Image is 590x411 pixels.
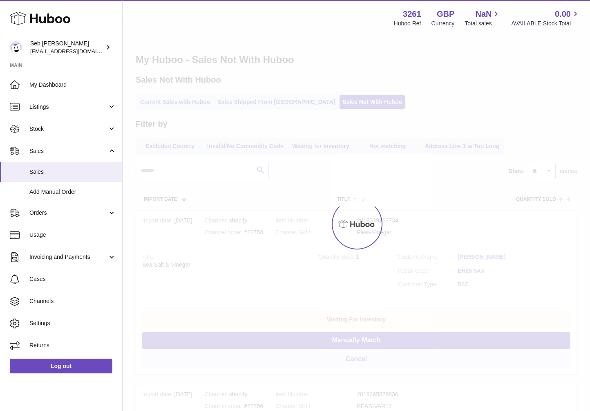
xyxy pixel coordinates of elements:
span: AVAILABLE Stock Total [511,20,580,27]
div: Huboo Ref [394,20,421,27]
span: 0.00 [555,9,571,20]
span: Listings [29,103,107,111]
span: Total sales [465,20,501,27]
span: Cases [29,275,116,283]
img: ecom@bravefoods.co.uk [10,41,22,54]
div: Currency [431,20,455,27]
span: Invoicing and Payments [29,253,107,261]
a: 0.00 AVAILABLE Stock Total [511,9,580,27]
span: My Dashboard [29,81,116,89]
span: Stock [29,125,107,133]
span: Usage [29,231,116,239]
div: Seb [PERSON_NAME] [30,40,104,55]
span: Returns [29,341,116,349]
span: Settings [29,319,116,327]
span: Orders [29,209,107,217]
span: Channels [29,297,116,305]
a: Log out [10,359,112,373]
span: NaN [475,9,492,20]
span: [EMAIL_ADDRESS][DOMAIN_NAME] [30,48,120,54]
span: Sales [29,168,116,176]
span: Sales [29,147,107,155]
strong: GBP [437,9,454,20]
strong: 3261 [403,9,421,20]
span: Add Manual Order [29,188,116,196]
a: NaN Total sales [465,9,501,27]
